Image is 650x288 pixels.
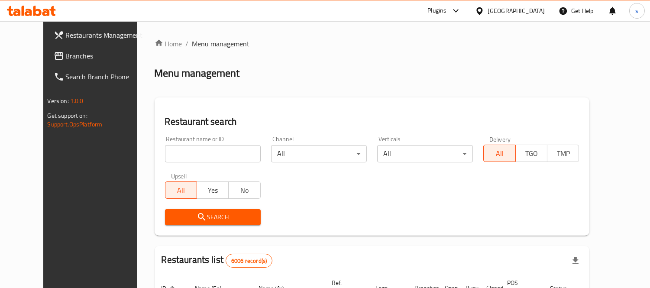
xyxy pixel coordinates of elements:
[169,184,194,197] span: All
[489,136,511,142] label: Delivery
[487,147,512,160] span: All
[519,147,544,160] span: TGO
[427,6,446,16] div: Plugins
[228,181,260,199] button: No
[48,110,87,121] span: Get support on:
[377,145,473,162] div: All
[165,181,197,199] button: All
[48,95,69,107] span: Version:
[172,212,254,223] span: Search
[47,45,152,66] a: Branches
[162,253,273,268] h2: Restaurants list
[155,66,240,80] h2: Menu management
[488,6,545,16] div: [GEOGRAPHIC_DATA]
[165,115,579,128] h2: Restaurant search
[547,145,579,162] button: TMP
[515,145,547,162] button: TGO
[635,6,638,16] span: s
[48,119,103,130] a: Support.OpsPlatform
[186,39,189,49] li: /
[171,173,187,179] label: Upsell
[47,25,152,45] a: Restaurants Management
[165,209,261,225] button: Search
[192,39,250,49] span: Menu management
[200,184,225,197] span: Yes
[226,254,272,268] div: Total records count
[271,145,367,162] div: All
[155,39,182,49] a: Home
[565,250,586,271] div: Export file
[66,30,145,40] span: Restaurants Management
[232,184,257,197] span: No
[47,66,152,87] a: Search Branch Phone
[66,51,145,61] span: Branches
[197,181,229,199] button: Yes
[165,145,261,162] input: Search for restaurant name or ID..
[551,147,576,160] span: TMP
[66,71,145,82] span: Search Branch Phone
[70,95,84,107] span: 1.0.0
[155,39,590,49] nav: breadcrumb
[226,257,272,265] span: 6006 record(s)
[483,145,515,162] button: All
